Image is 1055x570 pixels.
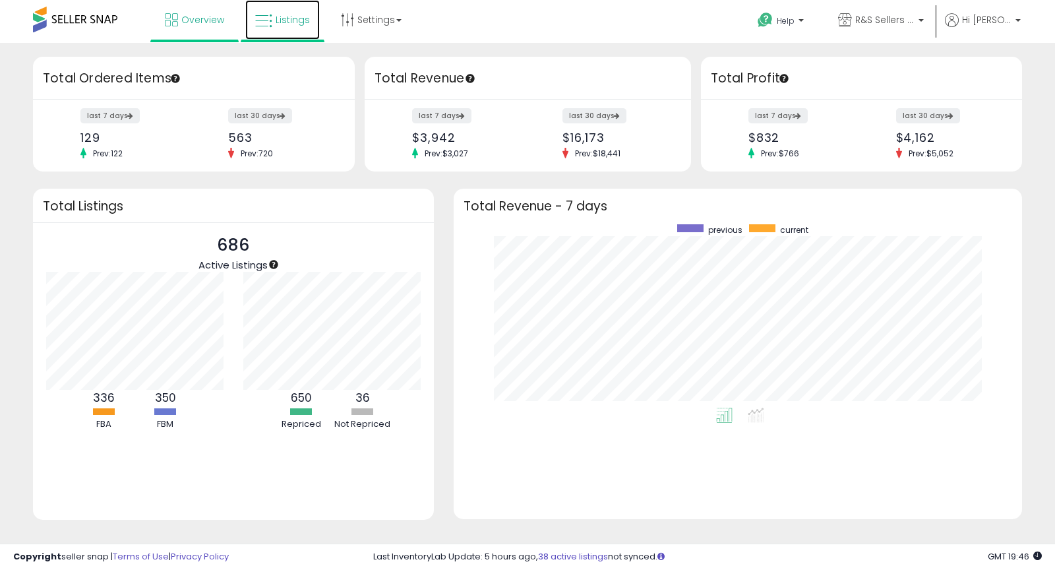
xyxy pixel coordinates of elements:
[80,108,140,123] label: last 7 days
[418,148,475,159] span: Prev: $3,027
[757,12,773,28] i: Get Help
[896,131,999,144] div: $4,162
[988,550,1042,563] span: 2025-08-12 19:46 GMT
[355,390,370,406] b: 36
[276,13,310,26] span: Listings
[86,148,129,159] span: Prev: 122
[538,550,608,563] a: 38 active listings
[136,418,195,431] div: FBM
[657,552,665,561] i: Click here to read more about un-synced listings.
[778,73,790,84] div: Tooltip anchor
[234,148,280,159] span: Prev: 720
[780,224,808,236] span: current
[75,418,134,431] div: FBA
[464,201,1013,211] h3: Total Revenue - 7 days
[896,108,960,123] label: last 30 days
[198,233,268,258] p: 686
[171,550,229,563] a: Privacy Policy
[855,13,915,26] span: R&S Sellers LLC
[228,108,292,123] label: last 30 days
[43,69,345,88] h3: Total Ordered Items
[169,73,181,84] div: Tooltip anchor
[945,13,1021,43] a: Hi [PERSON_NAME]
[375,69,681,88] h3: Total Revenue
[80,131,183,144] div: 129
[711,69,1013,88] h3: Total Profit
[198,258,268,272] span: Active Listings
[155,390,176,406] b: 350
[272,418,331,431] div: Repriced
[747,2,817,43] a: Help
[777,15,795,26] span: Help
[754,148,806,159] span: Prev: $766
[708,224,742,236] span: previous
[464,73,476,84] div: Tooltip anchor
[181,13,224,26] span: Overview
[13,551,229,563] div: seller snap | |
[562,108,626,123] label: last 30 days
[268,259,280,270] div: Tooltip anchor
[748,108,808,123] label: last 7 days
[43,201,424,211] h3: Total Listings
[113,550,169,563] a: Terms of Use
[562,131,668,144] div: $16,173
[93,390,115,406] b: 336
[291,390,312,406] b: 650
[412,131,518,144] div: $3,942
[902,148,960,159] span: Prev: $5,052
[228,131,331,144] div: 563
[13,550,61,563] strong: Copyright
[568,148,627,159] span: Prev: $18,441
[412,108,471,123] label: last 7 days
[333,418,392,431] div: Not Repriced
[962,13,1011,26] span: Hi [PERSON_NAME]
[373,551,1042,563] div: Last InventoryLab Update: 5 hours ago, not synced.
[748,131,851,144] div: $832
